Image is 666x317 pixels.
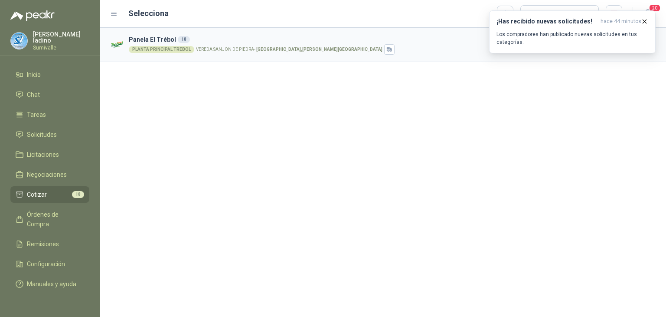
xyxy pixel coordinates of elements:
[72,191,84,198] span: 18
[10,276,89,292] a: Manuales y ayuda
[10,146,89,163] a: Licitaciones
[27,239,59,249] span: Remisiones
[27,170,67,179] span: Negociaciones
[489,10,656,53] button: ¡Has recibido nuevas solicitudes!hace 44 minutos Los compradores han publicado nuevas solicitudes...
[10,166,89,183] a: Negociaciones
[27,130,57,139] span: Solicitudes
[649,4,661,12] span: 20
[601,18,641,25] span: hace 44 minutos
[10,86,89,103] a: Chat
[27,110,46,119] span: Tareas
[110,37,125,53] img: Company Logo
[256,47,382,52] strong: [GEOGRAPHIC_DATA] , [PERSON_NAME][GEOGRAPHIC_DATA]
[11,33,27,49] img: Company Logo
[27,70,41,79] span: Inicio
[496,18,597,25] h3: ¡Has recibido nuevas solicitudes!
[27,150,59,159] span: Licitaciones
[27,279,76,289] span: Manuales y ayuda
[178,36,190,43] div: 18
[27,259,65,269] span: Configuración
[640,6,656,22] button: 20
[10,206,89,232] a: Órdenes de Compra
[10,236,89,252] a: Remisiones
[33,31,89,43] p: [PERSON_NAME] ladino
[10,66,89,83] a: Inicio
[128,7,169,20] h2: Selecciona
[10,106,89,123] a: Tareas
[33,45,89,50] p: Sumivalle
[27,90,40,99] span: Chat
[10,186,89,203] a: Cotizar18
[196,47,382,52] p: VEREDA SANJON DE PIEDRA -
[10,256,89,272] a: Configuración
[27,210,81,229] span: Órdenes de Compra
[10,126,89,143] a: Solicitudes
[27,190,47,199] span: Cotizar
[129,35,591,44] h3: Panela El Trébol
[10,10,55,21] img: Logo peakr
[520,5,599,23] button: Cargar cotizaciones
[129,46,194,53] div: PLANTA PRINCIPAL TREBOL
[496,30,648,46] p: Los compradores han publicado nuevas solicitudes en tus categorías.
